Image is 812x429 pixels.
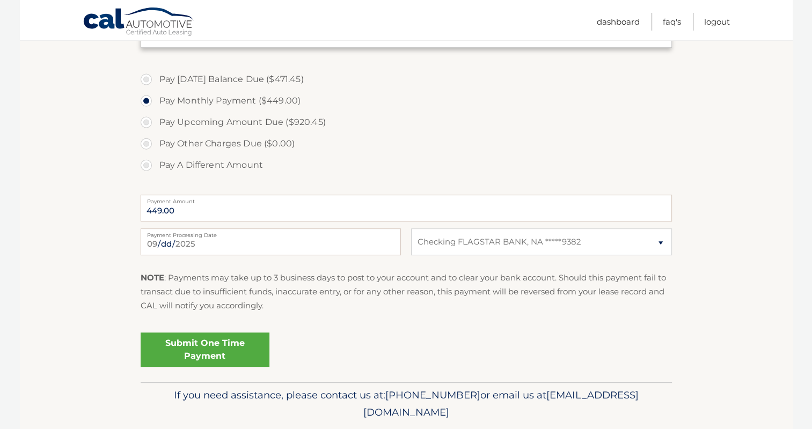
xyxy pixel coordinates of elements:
[385,389,480,401] span: [PHONE_NUMBER]
[141,271,672,313] p: : Payments may take up to 3 business days to post to your account and to clear your bank account....
[141,228,401,255] input: Payment Date
[704,13,730,31] a: Logout
[148,387,665,421] p: If you need assistance, please contact us at: or email us at
[141,154,672,176] label: Pay A Different Amount
[363,389,639,418] span: [EMAIL_ADDRESS][DOMAIN_NAME]
[141,332,269,367] a: Submit One Time Payment
[141,69,672,90] label: Pay [DATE] Balance Due ($471.45)
[141,90,672,112] label: Pay Monthly Payment ($449.00)
[141,272,164,283] strong: NOTE
[597,13,640,31] a: Dashboard
[141,112,672,133] label: Pay Upcoming Amount Due ($920.45)
[663,13,681,31] a: FAQ's
[141,133,672,154] label: Pay Other Charges Due ($0.00)
[141,195,672,203] label: Payment Amount
[141,228,401,237] label: Payment Processing Date
[141,195,672,221] input: Payment Amount
[83,7,195,38] a: Cal Automotive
